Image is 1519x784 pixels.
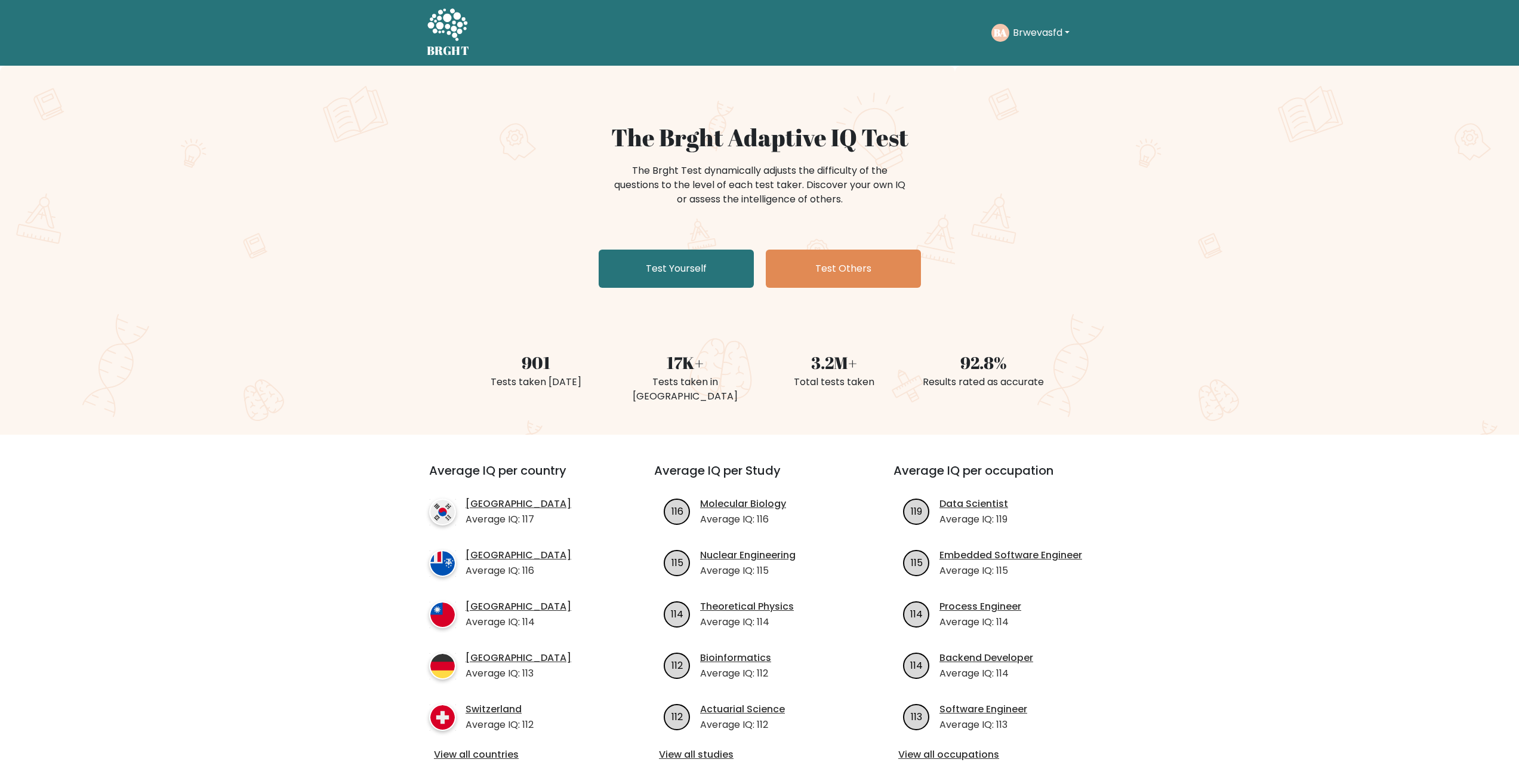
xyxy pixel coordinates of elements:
div: 3.2M+ [767,350,902,375]
a: Theoretical Physics [700,599,794,614]
text: 113 [911,709,922,723]
text: 114 [671,607,683,620]
a: Test Yourself [599,250,754,288]
img: country [429,550,456,577]
div: 17K+ [618,350,753,375]
div: Tests taken in [GEOGRAPHIC_DATA] [618,375,753,404]
a: Molecular Biology [700,497,786,511]
h3: Average IQ per occupation [893,463,1104,492]
a: Nuclear Engineering [700,548,796,562]
a: Test Others [766,250,921,288]
text: BA [994,26,1007,39]
p: Average IQ: 116 [466,564,571,578]
img: country [429,704,456,731]
img: country [429,653,456,680]
p: Average IQ: 112 [700,666,771,681]
div: Tests taken [DATE] [469,375,603,389]
img: country [429,499,456,525]
div: 901 [469,350,603,375]
text: 112 [671,709,683,723]
text: 115 [671,555,683,569]
div: 92.8% [916,350,1051,375]
p: Average IQ: 117 [466,512,571,527]
a: Process Engineer [939,599,1021,614]
a: Backend Developer [939,651,1033,665]
h5: BRGHT [427,44,470,58]
p: Average IQ: 116 [700,512,786,527]
text: 114 [910,658,923,672]
text: 119 [911,504,922,518]
div: Total tests taken [767,375,902,389]
a: View all occupations [898,748,1099,762]
p: Average IQ: 114 [939,666,1033,681]
a: [GEOGRAPHIC_DATA] [466,548,571,562]
p: Average IQ: 114 [700,615,794,629]
h3: Average IQ per Study [654,463,865,492]
text: 112 [671,658,683,672]
div: Results rated as accurate [916,375,1051,389]
div: The Brght Test dynamically adjusts the difficulty of the questions to the level of each test take... [611,164,909,207]
button: Brwevasfd [1009,25,1073,41]
a: Data Scientist [939,497,1008,511]
h1: The Brght Adaptive IQ Test [469,123,1051,152]
text: 115 [911,555,923,569]
p: Average IQ: 113 [939,718,1027,732]
a: Switzerland [466,702,534,717]
text: 114 [910,607,923,620]
a: View all studies [659,748,860,762]
img: country [429,601,456,628]
a: BRGHT [427,5,470,61]
a: [GEOGRAPHIC_DATA] [466,497,571,511]
a: [GEOGRAPHIC_DATA] [466,651,571,665]
p: Average IQ: 114 [939,615,1021,629]
p: Average IQ: 115 [939,564,1082,578]
a: Bioinformatics [700,651,771,665]
a: Embedded Software Engineer [939,548,1082,562]
text: 116 [671,504,683,518]
a: Actuarial Science [700,702,785,717]
a: View all countries [434,748,606,762]
a: Software Engineer [939,702,1027,717]
h3: Average IQ per country [429,463,611,492]
a: [GEOGRAPHIC_DATA] [466,599,571,614]
p: Average IQ: 115 [700,564,796,578]
p: Average IQ: 114 [466,615,571,629]
p: Average IQ: 119 [939,512,1008,527]
p: Average IQ: 112 [466,718,534,732]
p: Average IQ: 113 [466,666,571,681]
p: Average IQ: 112 [700,718,785,732]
